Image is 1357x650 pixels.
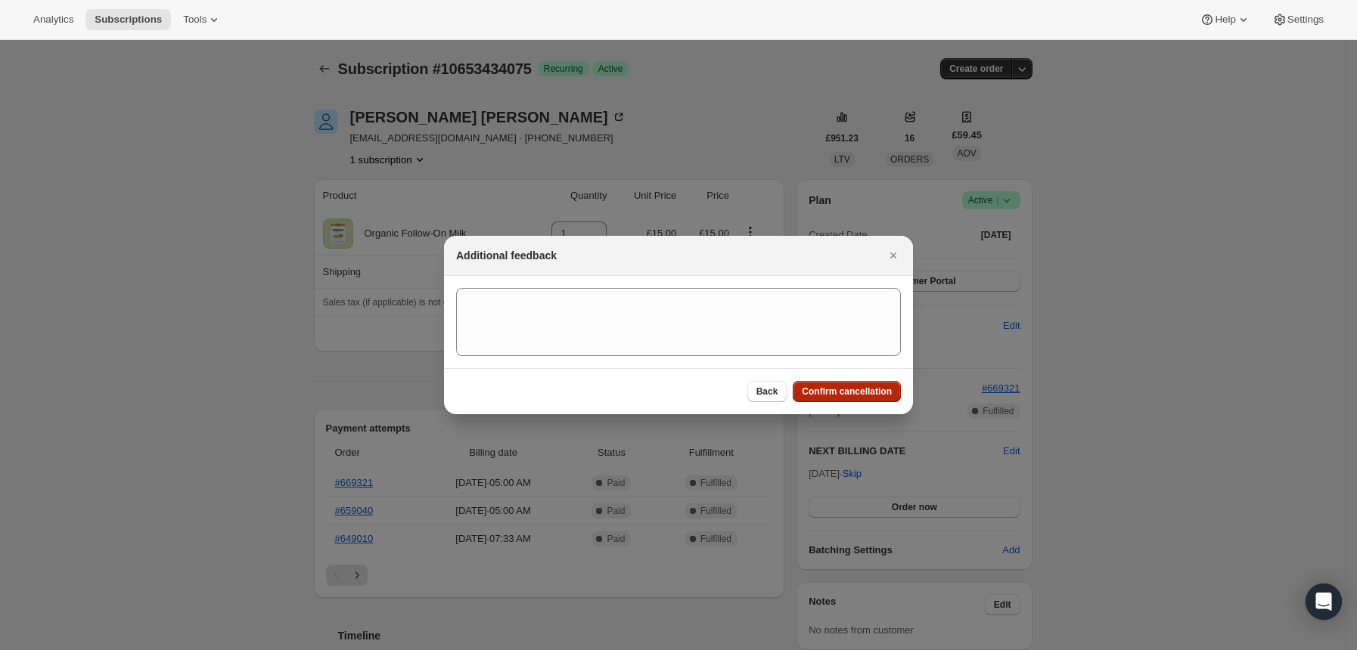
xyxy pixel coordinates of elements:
[793,381,901,402] button: Confirm cancellation
[456,248,557,263] h2: Additional feedback
[756,385,778,398] span: Back
[95,14,162,26] span: Subscriptions
[85,9,171,30] button: Subscriptions
[183,14,206,26] span: Tools
[1263,9,1333,30] button: Settings
[1191,9,1259,30] button: Help
[1287,14,1324,26] span: Settings
[747,381,787,402] button: Back
[33,14,73,26] span: Analytics
[24,9,82,30] button: Analytics
[883,245,904,266] button: Close
[174,9,231,30] button: Tools
[1306,583,1342,620] div: Open Intercom Messenger
[802,385,892,398] span: Confirm cancellation
[1215,14,1235,26] span: Help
